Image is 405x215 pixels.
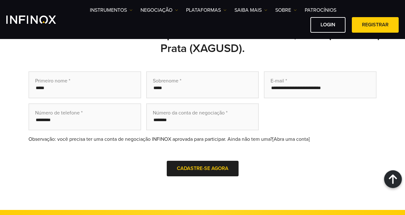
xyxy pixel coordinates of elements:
button: Cadastre-se agora [167,161,239,176]
a: Instrumentos [90,6,133,14]
div: Observação: você precisa ter uma conta de negociação INFINOX aprovada para participar. Ainda não ... [28,135,377,143]
a: [Abra uma conta] [272,136,310,142]
a: Saiba mais [234,6,267,14]
a: INFINOX Logo [6,16,71,24]
a: Patrocínios [305,6,336,14]
a: PLATAFORMAS [186,6,227,14]
a: Registrar [352,17,399,33]
span: Cadastre-se agora [177,165,228,172]
a: SOBRE [275,6,297,14]
a: Login [310,17,346,33]
a: NEGOCIAÇÃO [140,6,178,14]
